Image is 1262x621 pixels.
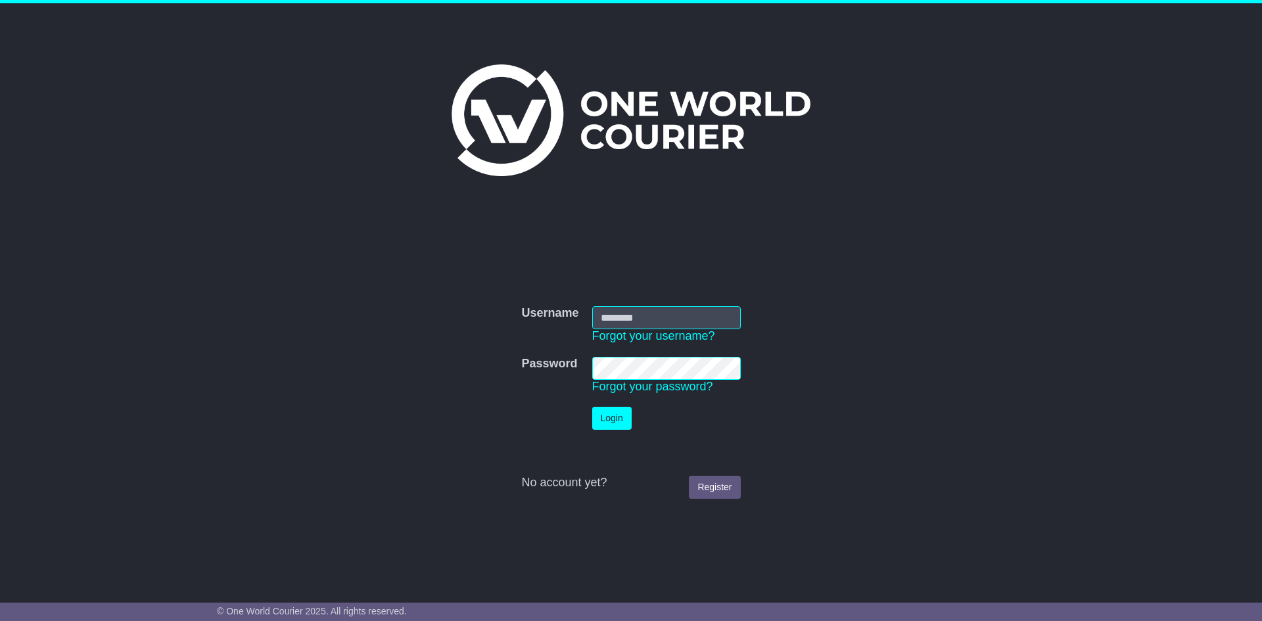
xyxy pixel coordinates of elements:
img: One World [452,64,810,176]
button: Login [592,407,632,430]
a: Register [689,476,740,499]
a: Forgot your username? [592,329,715,342]
div: No account yet? [521,476,740,490]
label: Password [521,357,577,371]
span: © One World Courier 2025. All rights reserved. [217,606,407,616]
a: Forgot your password? [592,380,713,393]
label: Username [521,306,578,321]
